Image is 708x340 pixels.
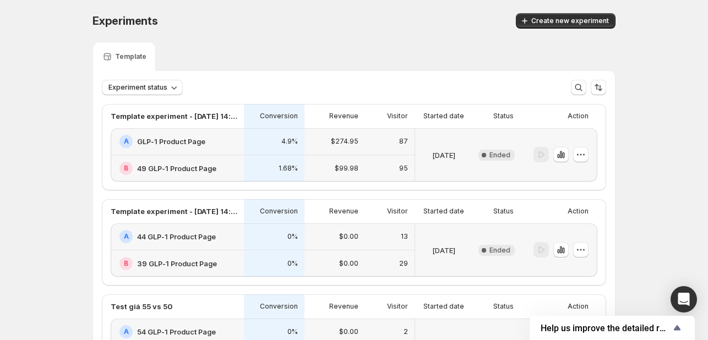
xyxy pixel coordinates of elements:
p: 4.9% [281,137,298,146]
h2: GLP-1 Product Page [137,136,205,147]
span: Ended [489,246,510,255]
p: 0% [287,259,298,268]
p: [DATE] [432,245,455,256]
h2: 49 GLP-1 Product Page [137,163,216,174]
p: Conversion [260,112,298,120]
span: Experiment status [108,83,167,92]
p: Template [115,52,146,61]
p: Status [493,207,514,216]
p: Visitor [387,302,408,311]
span: Help us improve the detailed report for A/B campaigns [541,323,671,333]
p: $0.00 [339,232,358,241]
p: Action [568,207,589,216]
h2: B [124,259,128,268]
p: Template experiment - [DATE] 14:24:50 [111,206,237,217]
span: Ended [489,151,510,160]
p: Conversion [260,302,298,311]
button: Show survey - Help us improve the detailed report for A/B campaigns [541,321,684,334]
p: Template experiment - [DATE] 14:22:13 [111,111,237,122]
h2: A [124,137,129,146]
h2: A [124,327,129,336]
p: $0.00 [339,259,358,268]
h2: A [124,232,129,241]
p: Started date [423,302,464,311]
p: Revenue [329,112,358,120]
p: $99.98 [335,164,358,173]
p: Test giá 55 vs 50 [111,301,172,312]
p: 29 [399,259,408,268]
p: 2 [404,327,408,336]
h2: 44 GLP-1 Product Page [137,231,216,242]
span: Create new experiment [531,17,609,25]
h2: 39 GLP-1 Product Page [137,258,217,269]
p: $274.95 [331,137,358,146]
p: $0.00 [339,327,358,336]
p: Started date [423,112,464,120]
h2: 54 GLP-1 Product Page [137,326,216,337]
h2: B [124,164,128,173]
p: 95 [399,164,408,173]
div: Open Intercom Messenger [671,286,697,312]
p: Revenue [329,207,358,216]
span: Experiments [92,14,158,28]
p: 1.68% [279,164,298,173]
p: 0% [287,327,298,336]
button: Create new experiment [516,13,616,29]
p: 13 [401,232,408,241]
p: Revenue [329,302,358,311]
p: Action [568,112,589,120]
p: Conversion [260,207,298,216]
p: Visitor [387,112,408,120]
p: Status [493,112,514,120]
p: Status [493,302,514,311]
p: [DATE] [432,150,455,161]
p: Visitor [387,207,408,216]
button: Experiment status [102,80,183,95]
p: Started date [423,207,464,216]
button: Sort the results [591,80,606,95]
p: 87 [399,137,408,146]
p: Action [568,302,589,311]
p: 0% [287,232,298,241]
